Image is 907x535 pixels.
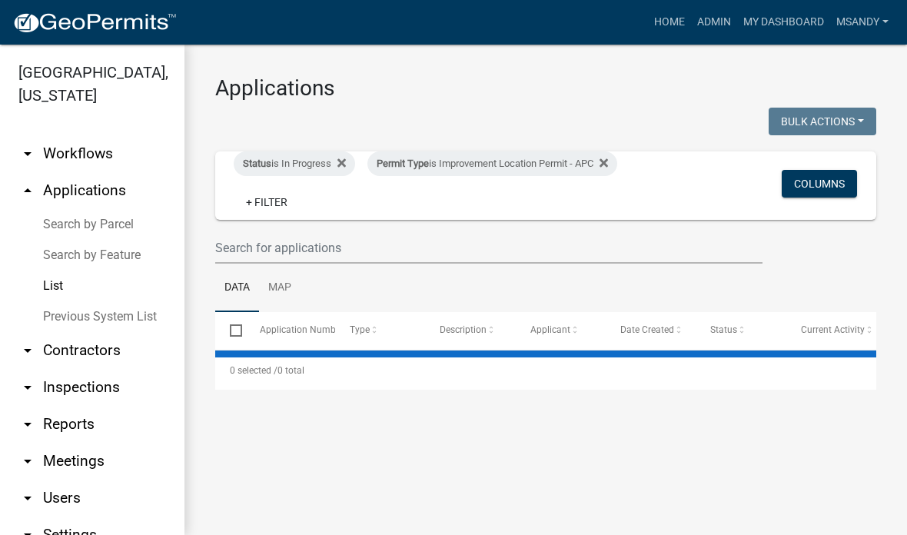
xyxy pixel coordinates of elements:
[350,324,370,335] span: Type
[516,312,606,349] datatable-header-cell: Applicant
[18,452,37,470] i: arrow_drop_down
[786,312,876,349] datatable-header-cell: Current Activity
[259,264,301,313] a: Map
[620,324,674,335] span: Date Created
[440,324,487,335] span: Description
[18,341,37,360] i: arrow_drop_down
[234,188,300,216] a: + Filter
[215,264,259,313] a: Data
[782,170,857,198] button: Columns
[710,324,737,335] span: Status
[18,181,37,200] i: arrow_drop_up
[243,158,271,169] span: Status
[244,312,334,349] datatable-header-cell: Application Number
[230,365,277,376] span: 0 selected /
[234,151,355,176] div: is In Progress
[18,489,37,507] i: arrow_drop_down
[18,145,37,163] i: arrow_drop_down
[648,8,691,37] a: Home
[18,378,37,397] i: arrow_drop_down
[260,324,344,335] span: Application Number
[830,8,895,37] a: msandy
[377,158,429,169] span: Permit Type
[215,312,244,349] datatable-header-cell: Select
[367,151,617,176] div: is Improvement Location Permit - APC
[530,324,570,335] span: Applicant
[696,312,786,349] datatable-header-cell: Status
[691,8,737,37] a: Admin
[801,324,865,335] span: Current Activity
[215,75,876,101] h3: Applications
[425,312,515,349] datatable-header-cell: Description
[215,351,876,390] div: 0 total
[18,415,37,434] i: arrow_drop_down
[737,8,830,37] a: My Dashboard
[769,108,876,135] button: Bulk Actions
[215,232,762,264] input: Search for applications
[335,312,425,349] datatable-header-cell: Type
[606,312,696,349] datatable-header-cell: Date Created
